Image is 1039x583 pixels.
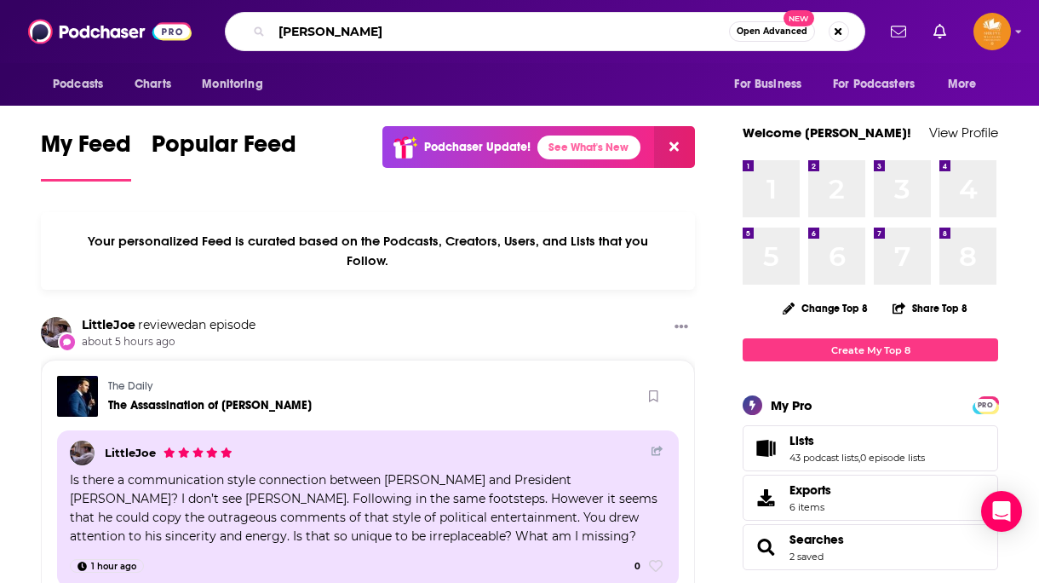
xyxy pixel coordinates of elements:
[28,15,192,48] img: Podchaser - Follow, Share and Rate Podcasts
[225,12,865,51] div: Search podcasts, credits, & more...
[789,452,858,464] a: 43 podcast lists
[749,436,783,460] a: Lists
[537,136,640,159] a: See What's New
[108,398,312,413] a: The Assassination of Charlie Kirk
[789,433,814,448] span: Lists
[743,524,998,570] span: Searches
[975,398,996,411] a: PRO
[70,559,144,573] a: 1 hour ago
[652,445,663,458] a: Share Button
[722,68,823,101] button: open menu
[833,72,915,96] span: For Podcasters
[981,491,1022,532] div: Open Intercom Messenger
[135,72,171,96] span: Charts
[927,17,953,46] a: Show notifications dropdown
[668,317,695,338] button: Show More Button
[734,72,801,96] span: For Business
[892,291,968,325] button: Share Top 8
[749,535,783,559] a: Searches
[105,446,156,459] a: LittleJoe
[789,501,831,513] span: 6 items
[936,68,998,101] button: open menu
[190,68,284,101] button: open menu
[973,13,1011,50] button: Show profile menu
[749,486,783,510] span: Exports
[743,338,998,361] a: Create My Top 8
[737,27,807,36] span: Open Advanced
[82,317,255,333] div: an episode
[784,10,814,26] span: New
[948,72,977,96] span: More
[424,140,531,154] p: Podchaser Update!
[138,317,192,332] span: reviewed
[91,558,136,575] span: 1 hour ago
[789,482,831,498] span: Exports
[57,376,98,417] img: The Assassination of Charlie Kirk
[123,68,181,101] a: Charts
[929,124,998,141] a: View Profile
[822,68,939,101] button: open menu
[272,18,729,45] input: Search podcasts, credits, & more...
[860,452,925,464] a: 0 episode lists
[743,425,998,471] span: Lists
[41,68,125,101] button: open menu
[789,433,925,448] a: Lists
[163,442,233,463] div: LittleJoe's Rating: 5 out of 5
[41,130,131,169] span: My Feed
[70,470,669,545] div: Is there a communication style connection between [PERSON_NAME] and President [PERSON_NAME]? I do...
[108,379,152,393] a: The Daily
[884,17,913,46] a: Show notifications dropdown
[58,332,77,351] div: New Review
[202,72,262,96] span: Monitoring
[973,13,1011,50] span: Logged in as ShreveWilliams
[152,130,296,169] span: Popular Feed
[152,130,296,182] a: Popular Feed
[82,335,255,349] span: about 5 hours ago
[41,317,72,348] img: LittleJoe
[789,551,824,563] a: 2 saved
[772,297,878,319] button: Change Top 8
[82,317,135,332] a: LittleJoe
[973,13,1011,50] img: User Profile
[858,452,860,464] span: ,
[789,532,844,547] a: Searches
[634,559,640,574] span: 0
[743,475,998,521] a: Exports
[70,441,95,465] img: LittleJoe
[53,72,103,96] span: Podcasts
[743,124,911,141] a: Welcome [PERSON_NAME]!
[41,130,131,182] a: My Feed
[771,397,812,413] div: My Pro
[729,21,815,42] button: Open AdvancedNew
[41,212,695,290] div: Your personalized Feed is curated based on the Podcasts, Creators, Users, and Lists that you Follow.
[975,399,996,412] span: PRO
